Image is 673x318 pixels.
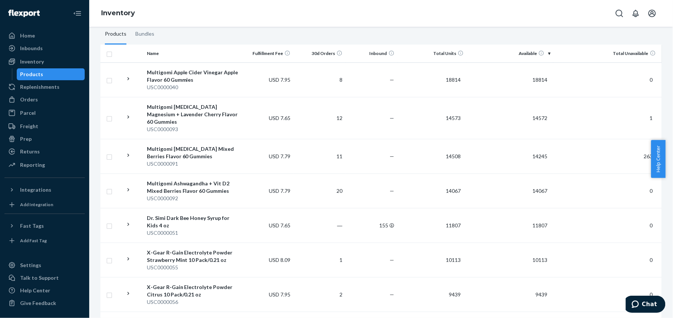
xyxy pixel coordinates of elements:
div: Inbounds [20,45,43,52]
span: — [390,115,395,121]
a: Inbounds [4,42,85,54]
td: 12 [293,97,345,139]
a: Add Fast Tag [4,235,85,247]
a: Home [4,30,85,42]
span: 1 [647,115,656,121]
div: Bundles [135,24,154,45]
span: — [390,77,395,83]
div: Add Integration [20,201,53,208]
a: Inventory [4,56,85,68]
span: 0 [647,188,656,194]
div: USC0000092 [147,195,238,202]
span: 10113 [529,257,550,263]
span: — [390,291,395,298]
span: — [390,153,395,159]
div: Returns [20,148,40,155]
td: 20 [293,173,345,208]
div: Freight [20,123,38,130]
div: Fast Tags [20,222,44,230]
span: 14572 [529,115,550,121]
span: 18814 [443,77,464,83]
div: Talk to Support [20,274,59,282]
a: Add Integration [4,199,85,211]
div: Parcel [20,109,36,117]
span: 263 [641,153,656,159]
div: Prep [20,135,32,143]
div: Orders [20,96,38,103]
a: Replenishments [4,81,85,93]
th: Total Unavailable [553,45,662,62]
button: Help Center [651,140,666,178]
th: Total Units [397,45,467,62]
div: Multigomi Apple Cider Vinegar Apple Flavor 60 Gummies [147,69,238,84]
a: Orders [4,94,85,106]
button: Fast Tags [4,220,85,232]
span: 0 [647,257,656,263]
span: 14067 [443,188,464,194]
td: 8 [293,62,345,97]
span: — [390,257,395,263]
div: Settings [20,262,41,269]
div: Dr. Simi Dark Bee Honey Syrup for Kids 4 oz [147,214,238,229]
a: Settings [4,259,85,271]
th: Available [467,45,553,62]
div: USC0000091 [147,160,238,168]
td: ― [293,208,345,243]
div: USC0000051 [147,229,238,237]
td: 2 [293,277,345,312]
span: USD 7.95 [269,291,290,298]
span: USD 7.95 [269,77,290,83]
span: 10113 [443,257,464,263]
button: Close Navigation [70,6,85,21]
a: Parcel [4,107,85,119]
div: USC0000056 [147,298,238,306]
div: Reporting [20,161,45,169]
td: 11 [293,139,345,173]
span: 0 [647,222,656,228]
div: Products [105,24,126,45]
span: 14245 [529,153,550,159]
div: Products [20,71,44,78]
span: 9439 [446,291,464,298]
a: Prep [4,133,85,145]
img: Flexport logo [8,10,40,17]
div: Add Fast Tag [20,237,47,244]
th: Name [144,45,241,62]
span: 11807 [529,222,550,228]
a: Help Center [4,285,85,296]
span: — [390,188,395,194]
div: USC0000093 [147,126,238,133]
span: 14573 [443,115,464,121]
button: Open account menu [645,6,660,21]
div: Replenishments [20,83,59,91]
button: Integrations [4,184,85,196]
th: 30d Orders [293,45,345,62]
span: USD 7.79 [269,153,290,159]
span: USD 8.09 [269,257,290,263]
div: USC0000040 [147,84,238,91]
ol: breadcrumbs [95,3,141,24]
td: 155 [345,208,397,243]
div: Help Center [20,287,50,294]
button: Talk to Support [4,272,85,284]
span: USD 7.79 [269,188,290,194]
div: Integrations [20,186,51,194]
span: USD 7.65 [269,115,290,121]
div: Multigomi Ashwagandha + Vit D2 Mixed Berries Flavor 60 Gummies [147,180,238,195]
div: X-Gear R-Gain Electrolyte Powder Citrus 10 Pack/0.21 oz [147,283,238,298]
span: 11807 [443,222,464,228]
span: 0 [647,77,656,83]
div: Home [20,32,35,39]
iframe: Abre un widget desde donde se puede chatear con uno de los agentes [626,296,666,314]
div: Inventory [20,58,44,65]
div: X-Gear R-Gain Electrolyte Powder Strawberry Mint 10 Pack/0.21 oz [147,249,238,264]
a: Returns [4,146,85,158]
span: 14067 [529,188,550,194]
a: Freight [4,120,85,132]
span: 14508 [443,153,464,159]
span: 18814 [529,77,550,83]
div: USC0000055 [147,264,238,271]
div: Multigomi [MEDICAL_DATA] Mixed Berries Flavor 60 Gummies [147,145,238,160]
